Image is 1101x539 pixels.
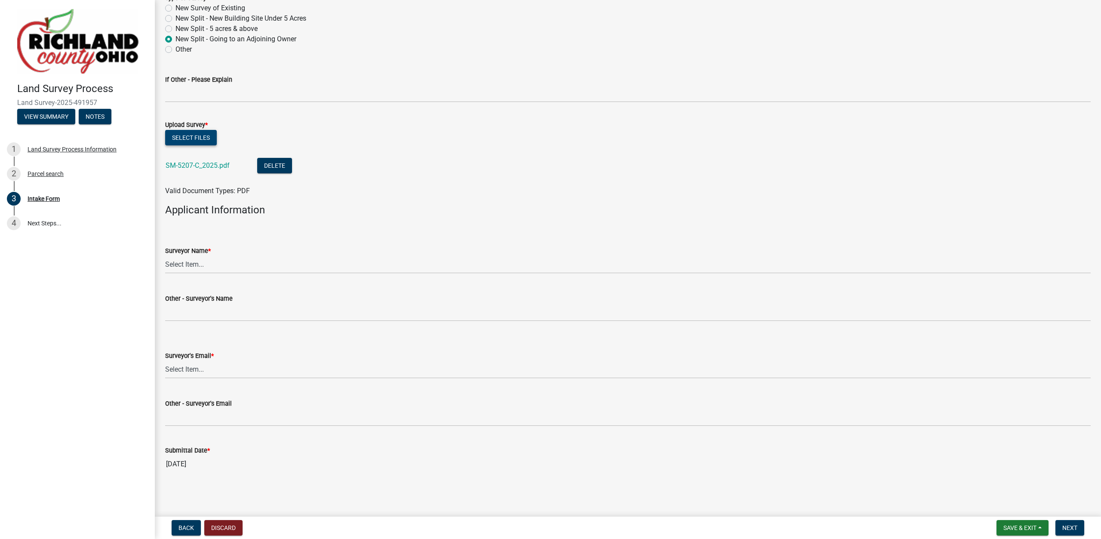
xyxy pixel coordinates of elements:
[172,520,201,536] button: Back
[165,448,210,454] label: Submittal Date
[7,216,21,230] div: 4
[165,187,250,195] span: Valid Document Types: PDF
[165,130,217,145] button: Select files
[17,9,138,74] img: Richland County, Ohio
[166,161,230,169] a: SM-5207-C_2025.pdf
[7,192,21,206] div: 3
[165,77,232,83] label: If Other - Please Explain
[17,114,75,120] wm-modal-confirm: Summary
[175,24,258,34] label: New Split - 5 acres & above
[17,83,148,95] h4: Land Survey Process
[1055,520,1084,536] button: Next
[165,248,211,254] label: Surveyor Name
[175,34,296,44] label: New Split - Going to an Adjoining Owner
[178,524,194,531] span: Back
[175,13,306,24] label: New Split - New Building Site Under 5 Acres
[79,114,111,120] wm-modal-confirm: Notes
[165,296,233,302] label: Other - Surveyor's Name
[996,520,1049,536] button: Save & Exit
[28,171,64,177] div: Parcel search
[7,167,21,181] div: 2
[257,162,292,170] wm-modal-confirm: Delete Document
[165,353,214,359] label: Surveyor's Email
[175,3,245,13] label: New Survey of Existing
[165,122,208,128] label: Upload Survey
[17,109,75,124] button: View Summary
[1003,524,1036,531] span: Save & Exit
[1062,524,1077,531] span: Next
[79,109,111,124] button: Notes
[28,196,60,202] div: Intake Form
[7,142,21,156] div: 1
[17,99,138,107] span: Land Survey-2025-491957
[28,146,117,152] div: Land Survey Process Information
[165,401,232,407] label: Other - Surveyor's Email
[257,158,292,173] button: Delete
[165,204,1091,216] h4: Applicant Information
[204,520,243,536] button: Discard
[175,44,192,55] label: Other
